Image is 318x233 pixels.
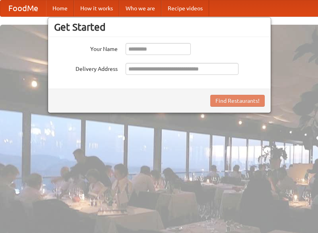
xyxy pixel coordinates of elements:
label: Delivery Address [54,63,118,73]
button: Find Restaurants! [210,95,265,107]
label: Your Name [54,43,118,53]
a: Home [46,0,74,16]
a: How it works [74,0,119,16]
a: Who we are [119,0,161,16]
a: FoodMe [0,0,46,16]
a: Recipe videos [161,0,209,16]
h3: Get Started [54,21,265,33]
